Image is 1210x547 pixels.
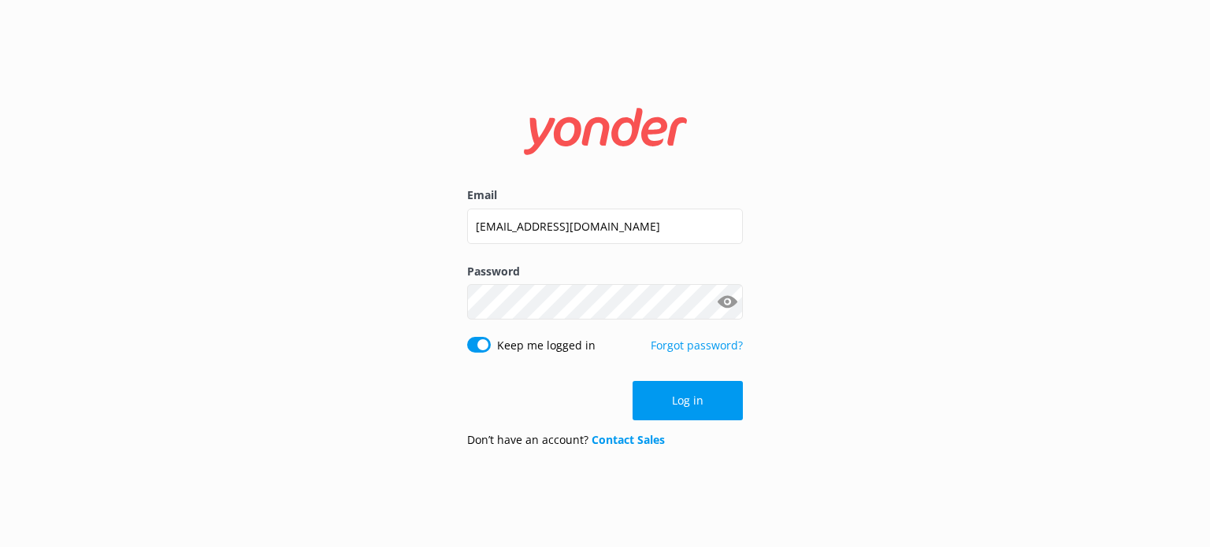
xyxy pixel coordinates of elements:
a: Contact Sales [592,432,665,447]
button: Show password [711,286,743,318]
label: Password [467,263,743,280]
label: Email [467,187,743,204]
a: Forgot password? [651,338,743,353]
p: Don’t have an account? [467,431,665,449]
label: Keep me logged in [497,337,596,354]
input: user@emailaddress.com [467,209,743,244]
button: Log in [633,381,743,420]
